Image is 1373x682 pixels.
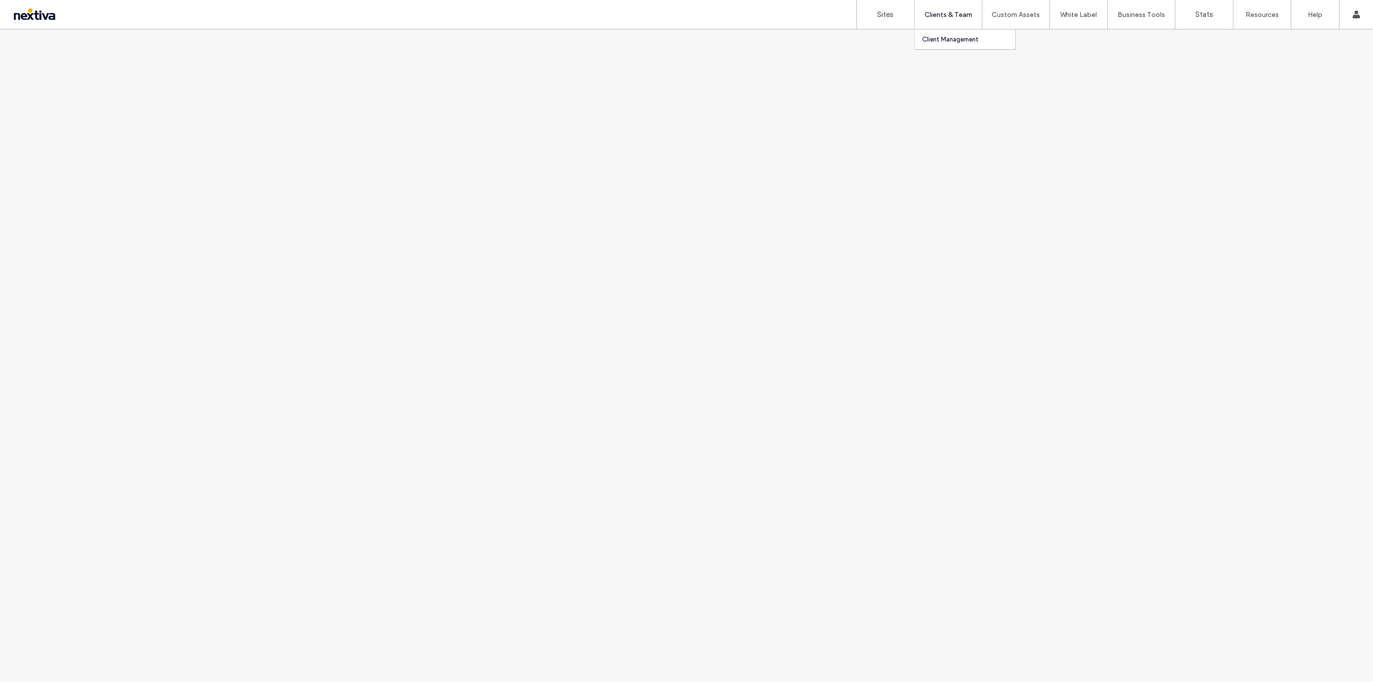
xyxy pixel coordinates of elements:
label: Custom Assets [992,11,1040,19]
label: Stats [1195,10,1213,19]
label: White Label [1061,11,1097,19]
label: Business Tools [1118,11,1165,19]
label: Clients & Team [925,11,972,19]
label: Help [1308,11,1323,19]
a: Client Management [922,29,1015,49]
label: Client Management [922,36,979,43]
span: Help [22,7,42,15]
label: Resources [1246,11,1279,19]
label: Sites [878,10,894,19]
